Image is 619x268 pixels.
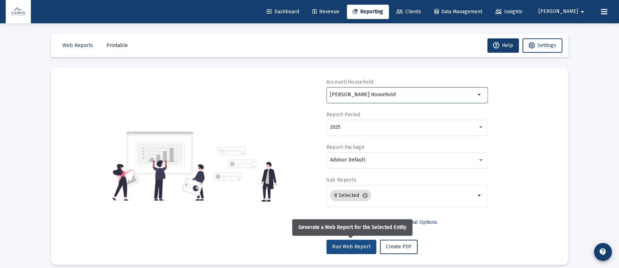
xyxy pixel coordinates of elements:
[530,4,595,19] button: [PERSON_NAME]
[214,147,277,202] img: reporting-alt
[267,9,299,15] span: Dashboard
[307,5,345,19] a: Revenue
[261,5,305,19] a: Dashboard
[106,42,128,48] span: Printable
[434,9,482,15] span: Data Management
[578,5,587,19] mat-icon: arrow_drop_down
[332,244,371,250] span: Run Web Report
[380,240,418,254] button: Create PDF
[490,5,528,19] a: Insights
[101,38,134,53] button: Printable
[395,219,437,225] span: Additional Options
[326,144,364,150] label: Report Package
[353,9,383,15] span: Reporting
[537,42,556,48] span: Settings
[326,112,360,118] label: Report Period
[330,190,371,201] mat-chip: 8 Selected
[396,9,421,15] span: Clients
[487,38,519,53] button: Help
[475,90,484,99] mat-icon: arrow_drop_down
[326,177,357,183] label: Sub Reports
[11,5,25,19] img: Dashboard
[475,191,484,200] mat-icon: arrow_drop_down
[391,5,427,19] a: Clients
[495,9,522,15] span: Insights
[111,131,210,202] img: reporting
[347,5,389,19] a: Reporting
[599,248,607,256] mat-icon: contact_support
[312,9,339,15] span: Revenue
[332,219,382,225] span: Select Custom Period
[62,42,93,48] span: Web Reports
[522,38,562,53] button: Settings
[362,192,368,199] mat-icon: cancel
[330,92,475,98] input: Search or select an account or household
[326,240,376,254] button: Run Web Report
[429,5,488,19] a: Data Management
[330,157,365,163] span: Advisor Default
[330,124,340,130] span: 2025
[57,38,99,53] button: Web Reports
[386,244,411,250] span: Create PDF
[493,42,513,48] span: Help
[539,9,578,15] span: [PERSON_NAME]
[326,79,374,85] label: Account/Household
[330,188,475,203] mat-chip-list: Selection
